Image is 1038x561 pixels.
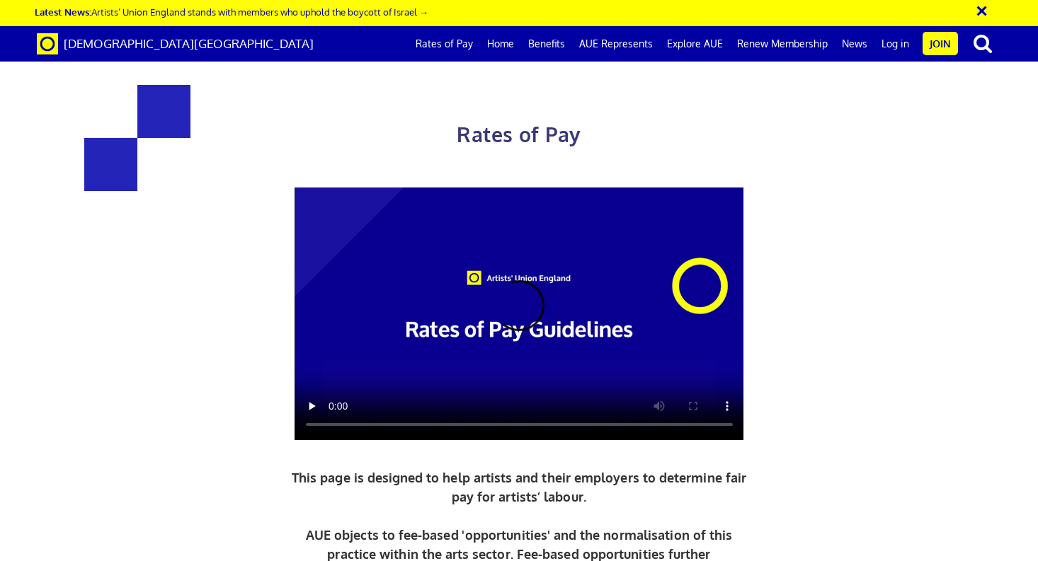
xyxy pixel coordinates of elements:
[521,26,572,62] a: Benefits
[572,26,660,62] a: AUE Represents
[457,122,581,147] span: Rates of Pay
[730,26,835,62] a: Renew Membership
[409,26,480,62] a: Rates of Pay
[26,26,324,62] a: Brand [DEMOGRAPHIC_DATA][GEOGRAPHIC_DATA]
[923,32,958,55] a: Join
[480,26,521,62] a: Home
[874,26,916,62] a: Log in
[35,6,91,18] strong: Latest News:
[835,26,874,62] a: News
[961,28,1005,58] button: search
[660,26,730,62] a: Explore AUE
[64,36,314,51] span: [DEMOGRAPHIC_DATA][GEOGRAPHIC_DATA]
[35,6,428,18] a: Latest News:Artists’ Union England stands with members who uphold the boycott of Israel →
